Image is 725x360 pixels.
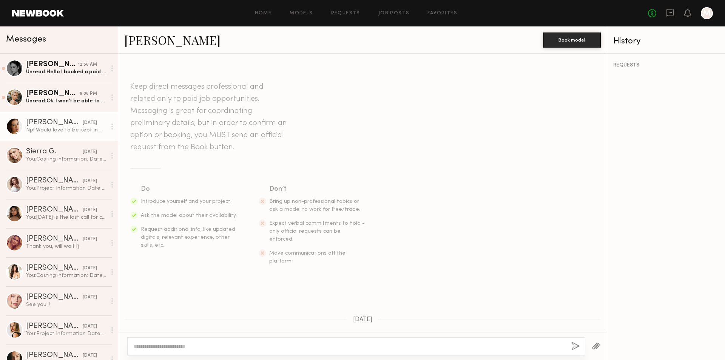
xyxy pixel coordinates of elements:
a: [PERSON_NAME] [124,32,221,48]
span: Expect verbal commitments to hold - only official requests can be enforced. [269,221,365,242]
div: [PERSON_NAME] [26,177,83,185]
div: [PERSON_NAME] [26,119,83,127]
span: Introduce yourself and your project. [141,199,231,204]
div: [DATE] [83,207,97,214]
div: [PERSON_NAME] [26,61,78,68]
div: [PERSON_NAME] [26,264,83,272]
a: Requests [331,11,360,16]
div: [DATE] [83,323,97,330]
div: See you!!! [26,301,106,308]
div: 6:06 PM [80,90,97,97]
span: Request additional info, like updated digitals, relevant experience, other skills, etc. [141,227,235,248]
a: M [701,7,713,19]
button: Book model [543,32,601,48]
div: REQUESTS [613,63,719,68]
a: Home [255,11,272,16]
div: Thank you, will wait !) [26,243,106,250]
div: Sierra G. [26,148,83,156]
div: You: Casting information: Date: [DATE] Time: 3：30 pm Address: [STREET_ADDRESS][US_STATE] Contact ... [26,156,106,163]
a: Models [290,11,313,16]
a: Job Posts [378,11,410,16]
div: Unread: Hello I booked a paid shoot [DATE] so I will not be able to make it to the casting anymor... [26,68,106,76]
div: You: Project Information Date & Time: [ Between [DATE] - [DATE] ] Location: [ [GEOGRAPHIC_DATA]] ... [26,185,106,192]
div: [DATE] [83,352,97,359]
header: Keep direct messages professional and related only to paid job opportunities. Messaging is great ... [130,81,289,153]
div: [DATE] [83,294,97,301]
div: You: Project Information Date & Time: [ September] Location: [ [GEOGRAPHIC_DATA]] Duration: [ App... [26,330,106,337]
div: [PERSON_NAME] [26,352,83,359]
span: Move communications off the platform. [269,251,346,264]
div: [DATE] [83,148,97,156]
span: Bring up non-professional topics or ask a model to work for free/trade. [269,199,360,212]
div: [PERSON_NAME] [26,323,83,330]
span: Messages [6,35,46,44]
div: You: [DATE] is the last call for casting, if you are interested, i can arrange the time for [26,214,106,221]
div: Np! Would love to be kept in mind for the next one :) [26,127,106,134]
div: [DATE] [83,119,97,127]
div: History [613,37,719,46]
div: [PERSON_NAME] [26,235,83,243]
div: [DATE] [83,236,97,243]
div: [PERSON_NAME] [26,294,83,301]
span: [DATE] [353,317,372,323]
div: 12:56 AM [78,61,97,68]
div: [DATE] [83,265,97,272]
a: Favorites [427,11,457,16]
span: Ask the model about their availability. [141,213,237,218]
div: You: Casting information: Date: [DATE] Time: 1:15 pm Address: [STREET_ADDRESS][US_STATE] Contact ... [26,272,106,279]
a: Book model [543,36,601,43]
div: [DATE] [83,178,97,185]
div: Do [141,184,238,195]
div: Don’t [269,184,366,195]
div: [PERSON_NAME] [26,90,80,97]
div: Unread: Ok. I won’t be able to make this casting, but please keep me in mind for future projects! [26,97,106,105]
div: [PERSON_NAME] [26,206,83,214]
